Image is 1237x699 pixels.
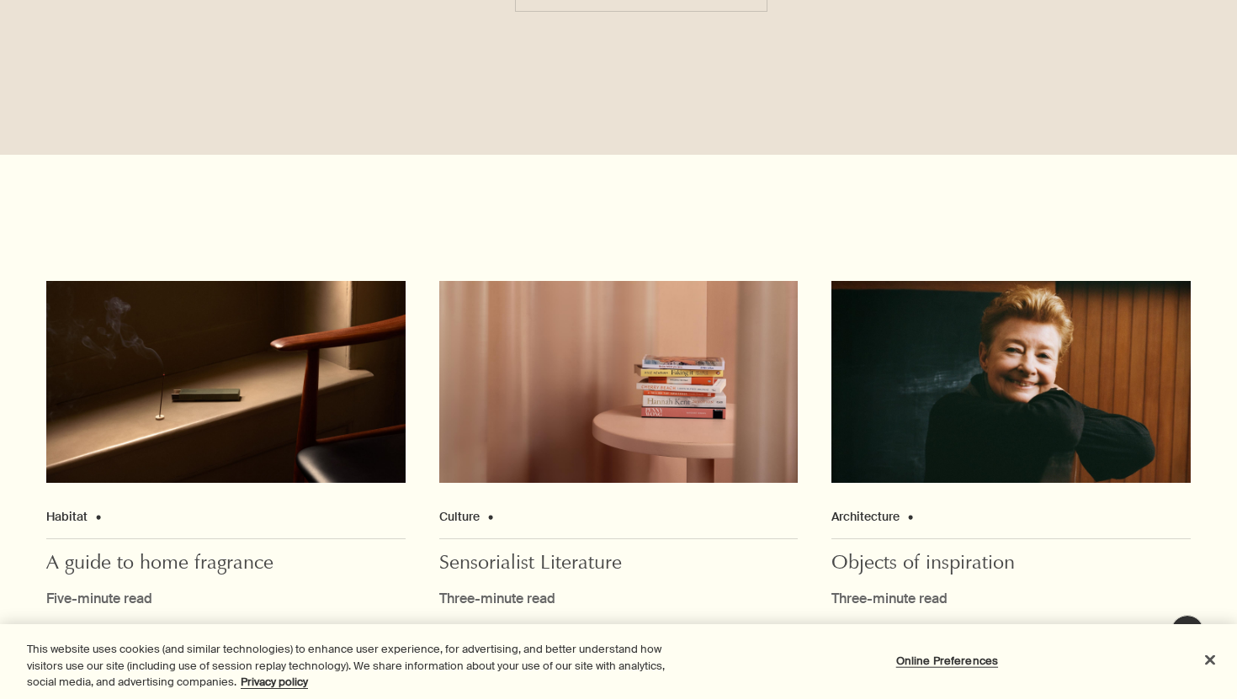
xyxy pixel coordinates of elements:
div: Culture [439,507,799,540]
span: A guide to home fragrance [46,553,273,576]
button: Live Assistance [1171,615,1204,649]
a: A guide to home fragrance [46,551,273,576]
button: Online Preferences, Opens the preference center dialog [895,643,1000,677]
span: Five-minute read [46,590,152,607]
a: Sensorialist Literature [439,551,622,576]
a: A stack of books sitting on top of a pink stool surrounded by soft-pink curtains. [439,281,799,487]
span: Objects of inspiration [831,553,1015,576]
span: Three-minute read [439,590,555,607]
div: Habitat [46,507,406,540]
span: Three-minute read [831,590,948,607]
a: Decorative [831,281,1191,487]
a: Objects of inspiration [831,551,1015,576]
a: A lit stick of incense sitting alongside a mid-century chair. [46,281,406,487]
a: More information about your privacy, opens in a new tab [241,675,308,689]
span: Sensorialist Literature [439,553,622,576]
img: A lit stick of incense sitting alongside a mid-century chair. [46,281,406,483]
img: A stack of books sitting on top of a pink stool surrounded by soft-pink curtains. [439,281,799,483]
div: This website uses cookies (and similar technologies) to enhance user experience, for advertising,... [27,641,681,691]
button: Close [1192,641,1229,678]
img: Decorative [831,281,1191,483]
div: Architecture [831,507,1191,540]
